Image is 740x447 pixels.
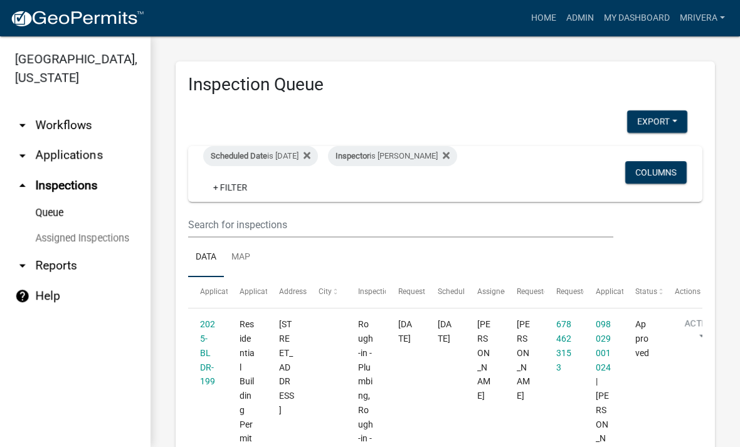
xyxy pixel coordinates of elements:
[15,288,30,303] i: help
[267,277,307,307] datatable-header-cell: Address
[627,110,687,133] button: Export
[599,6,675,30] a: My Dashboard
[556,287,614,296] span: Requestor Phone
[526,6,561,30] a: Home
[188,212,613,238] input: Search for inspections
[477,287,542,296] span: Assigned Inspector
[477,319,490,401] span: Michele Rivera
[438,287,492,296] span: Scheduled Time
[398,287,451,296] span: Requested Date
[505,277,544,307] datatable-header-cell: Requestor Name
[635,319,649,358] span: Approved
[358,287,411,296] span: Inspection Type
[635,287,657,296] span: Status
[561,6,599,30] a: Admin
[240,319,255,443] span: Residential Building Permit
[15,258,30,273] i: arrow_drop_down
[279,287,307,296] span: Address
[584,277,623,307] datatable-header-cell: Application Description
[228,277,267,307] datatable-header-cell: Application Type
[596,287,675,296] span: Application Description
[675,6,730,30] a: mrivera
[465,277,504,307] datatable-header-cell: Assigned Inspector
[336,151,369,160] span: Inspector
[203,176,257,199] a: + Filter
[663,277,702,307] datatable-header-cell: Actions
[15,148,30,163] i: arrow_drop_down
[596,319,611,372] a: 098 029001 024
[224,238,258,278] a: Map
[15,118,30,133] i: arrow_drop_down
[240,287,297,296] span: Application Type
[675,317,726,349] button: Action
[425,277,465,307] datatable-header-cell: Scheduled Time
[346,277,386,307] datatable-header-cell: Inspection Type
[328,146,457,166] div: is [PERSON_NAME]
[517,319,530,401] span: Cale Gibson
[211,151,267,160] span: Scheduled Date
[623,277,663,307] datatable-header-cell: Status
[438,317,453,346] div: [DATE]
[200,319,215,386] a: 2025-BLDR-199
[188,238,224,278] a: Data
[398,319,412,344] span: 09/17/2025
[200,287,239,296] span: Application
[203,146,318,166] div: is [DATE]
[544,277,584,307] datatable-header-cell: Requestor Phone
[625,161,687,184] button: Columns
[556,319,571,372] a: 6784623153
[188,277,228,307] datatable-header-cell: Application
[386,277,425,307] datatable-header-cell: Requested Date
[188,74,702,95] h3: Inspection Queue
[675,287,700,296] span: Actions
[517,287,573,296] span: Requestor Name
[319,287,332,296] span: City
[279,319,294,415] span: 144 HARMONY BAY DR
[307,277,346,307] datatable-header-cell: City
[15,178,30,193] i: arrow_drop_up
